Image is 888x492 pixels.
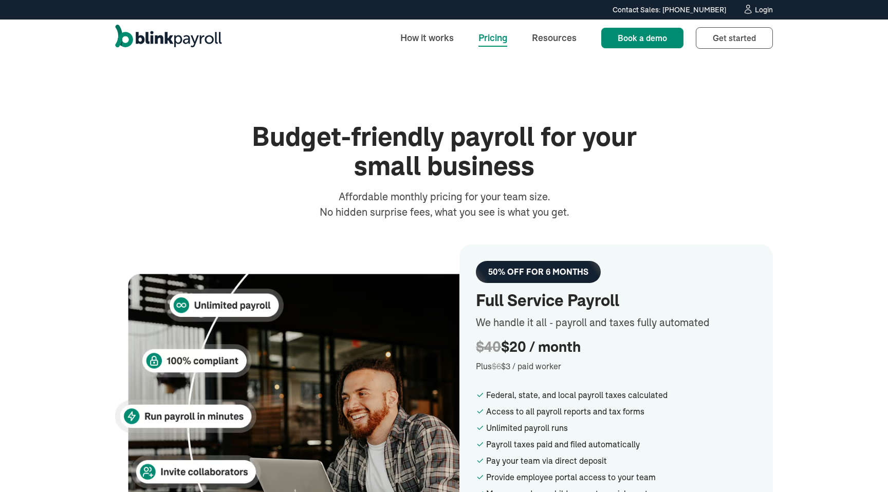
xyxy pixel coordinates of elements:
span: $6 [492,361,501,371]
div: 50% OFF FOR 6 MONTHS [488,267,588,277]
div: Payroll taxes paid and filed automatically [486,438,756,450]
div: Contact Sales: [PHONE_NUMBER] [613,5,726,15]
a: Get started [696,27,773,49]
a: Resources [524,27,585,49]
a: Login [743,4,773,15]
span: $40 [476,339,501,355]
div: Pay your team via direct deposit [486,455,756,467]
h2: Full Service Payroll [476,291,756,311]
div: Access to all payroll reports and tax forms [486,405,756,418]
h1: Budget-friendly payroll for your small business [238,122,650,181]
div: Plus $3 / paid worker [476,360,756,372]
a: home [115,25,222,51]
div: Affordable monthly pricing for your team size. No hidden surprise fees, what you see is what you ... [317,189,571,220]
a: How it works [392,27,462,49]
div: Unlimited payroll runs [486,422,756,434]
div: $20 / month [476,338,756,356]
a: Book a demo [601,28,683,48]
div: We handle it all - payroll and taxes fully automated [476,315,756,330]
div: Provide employee portal access to your team [486,471,756,483]
span: Book a demo [618,33,667,43]
div: Login [755,6,773,13]
span: Get started [713,33,756,43]
a: Pricing [470,27,515,49]
div: Federal, state, and local payroll taxes calculated [486,389,756,401]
